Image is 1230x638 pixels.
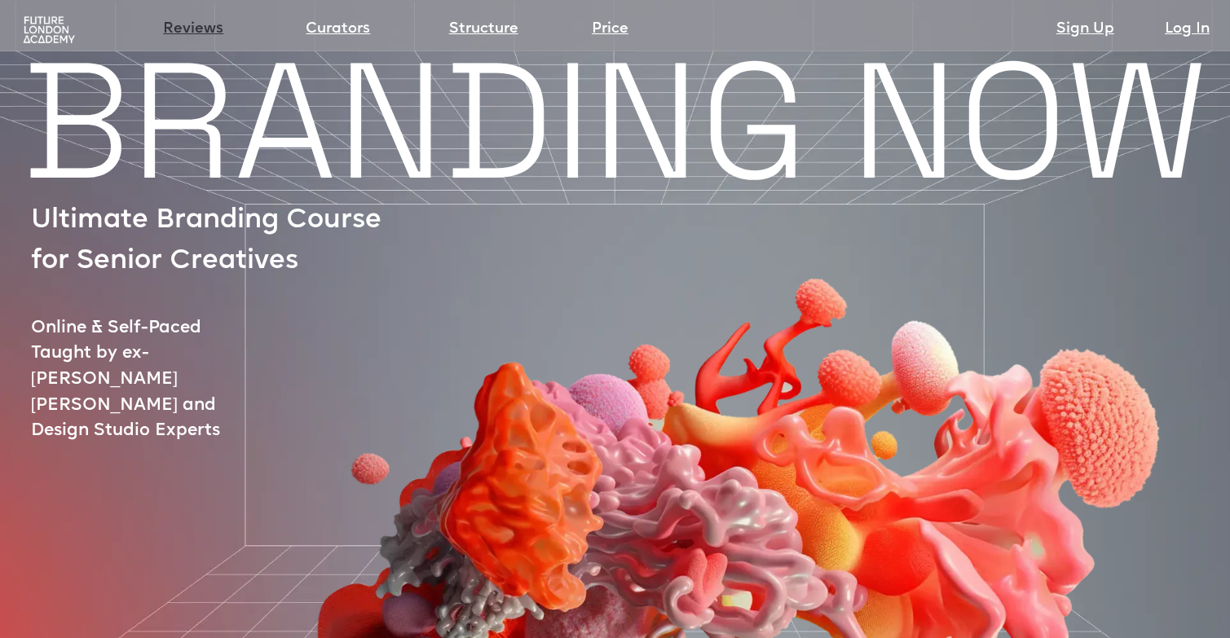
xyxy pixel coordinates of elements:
a: Structure [449,18,518,41]
a: Sign Up [1056,18,1114,41]
a: Reviews [163,18,223,41]
a: Curators [306,18,370,41]
a: Price [592,18,628,41]
p: Taught by ex-[PERSON_NAME] [PERSON_NAME] and Design Studio Experts [31,341,277,444]
p: Ultimate Branding Course for Senior Creatives [31,200,400,282]
a: Log In [1165,18,1210,41]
